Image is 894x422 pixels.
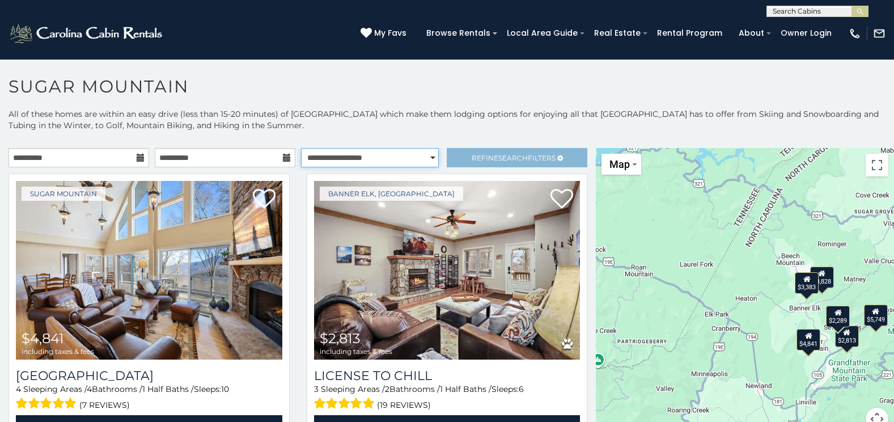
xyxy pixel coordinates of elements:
span: (7 reviews) [79,398,130,412]
a: Local Area Guide [501,24,583,42]
button: Toggle fullscreen view [866,154,888,176]
a: Sugar Mountain [22,187,105,201]
div: $2,813 [835,326,859,347]
img: White-1-2.png [9,22,166,45]
div: $2,289 [827,306,850,327]
a: Add to favorites [253,188,276,212]
div: $3,828 [810,267,834,288]
span: 4 [87,384,92,394]
span: $4,841 [22,330,64,347]
span: 3 [314,384,319,394]
span: (19 reviews) [377,398,431,412]
button: Change map style [601,154,641,175]
div: Sleeping Areas / Bathrooms / Sleeps: [16,383,282,412]
a: [GEOGRAPHIC_DATA] [16,368,282,383]
span: Search [498,154,528,162]
h3: Little Sugar Haven [16,368,282,383]
span: My Favs [374,27,406,39]
img: mail-regular-white.png [873,27,885,40]
span: 10 [221,384,229,394]
a: Real Estate [588,24,646,42]
img: phone-regular-white.png [849,27,861,40]
a: License to Chill $2,813 including taxes & fees [314,181,581,360]
div: Sleeping Areas / Bathrooms / Sleeps: [314,383,581,412]
a: Rental Program [651,24,728,42]
img: License to Chill [314,181,581,360]
span: Refine Filters [472,154,556,162]
span: $2,813 [320,330,361,347]
span: 6 [519,384,524,394]
div: $3,383 [795,272,819,294]
a: About [733,24,770,42]
a: Add to favorites [550,188,573,212]
a: Little Sugar Haven $4,841 including taxes & fees [16,181,282,360]
span: 1 Half Baths / [440,384,492,394]
span: including taxes & fees [320,348,392,355]
span: 4 [16,384,21,394]
a: RefineSearchFilters [447,148,587,167]
a: Owner Login [775,24,837,42]
a: Browse Rentals [421,24,496,42]
img: Little Sugar Haven [16,181,282,360]
span: including taxes & fees [22,348,94,355]
a: My Favs [361,27,409,40]
a: Banner Elk, [GEOGRAPHIC_DATA] [320,187,463,201]
span: 1 Half Baths / [142,384,194,394]
div: $4,841 [796,329,820,351]
span: Map [609,158,630,170]
div: $5,749 [864,305,888,326]
a: License to Chill [314,368,581,383]
span: 2 [385,384,389,394]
